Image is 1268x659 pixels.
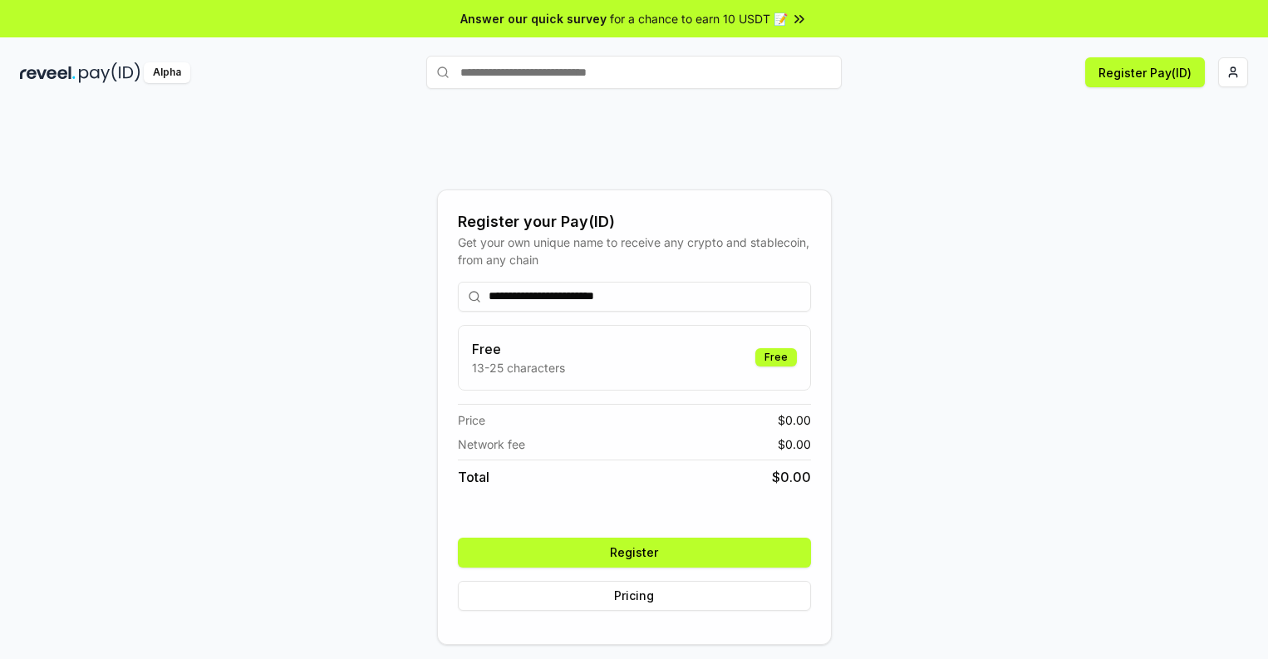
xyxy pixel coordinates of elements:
[20,62,76,83] img: reveel_dark
[458,411,485,429] span: Price
[778,435,811,453] span: $ 0.00
[144,62,190,83] div: Alpha
[458,435,525,453] span: Network fee
[755,348,797,366] div: Free
[610,10,788,27] span: for a chance to earn 10 USDT 📝
[472,339,565,359] h3: Free
[458,234,811,268] div: Get your own unique name to receive any crypto and stablecoin, from any chain
[1085,57,1205,87] button: Register Pay(ID)
[458,467,489,487] span: Total
[458,210,811,234] div: Register your Pay(ID)
[460,10,607,27] span: Answer our quick survey
[772,467,811,487] span: $ 0.00
[458,538,811,568] button: Register
[79,62,140,83] img: pay_id
[778,411,811,429] span: $ 0.00
[472,359,565,376] p: 13-25 characters
[458,581,811,611] button: Pricing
